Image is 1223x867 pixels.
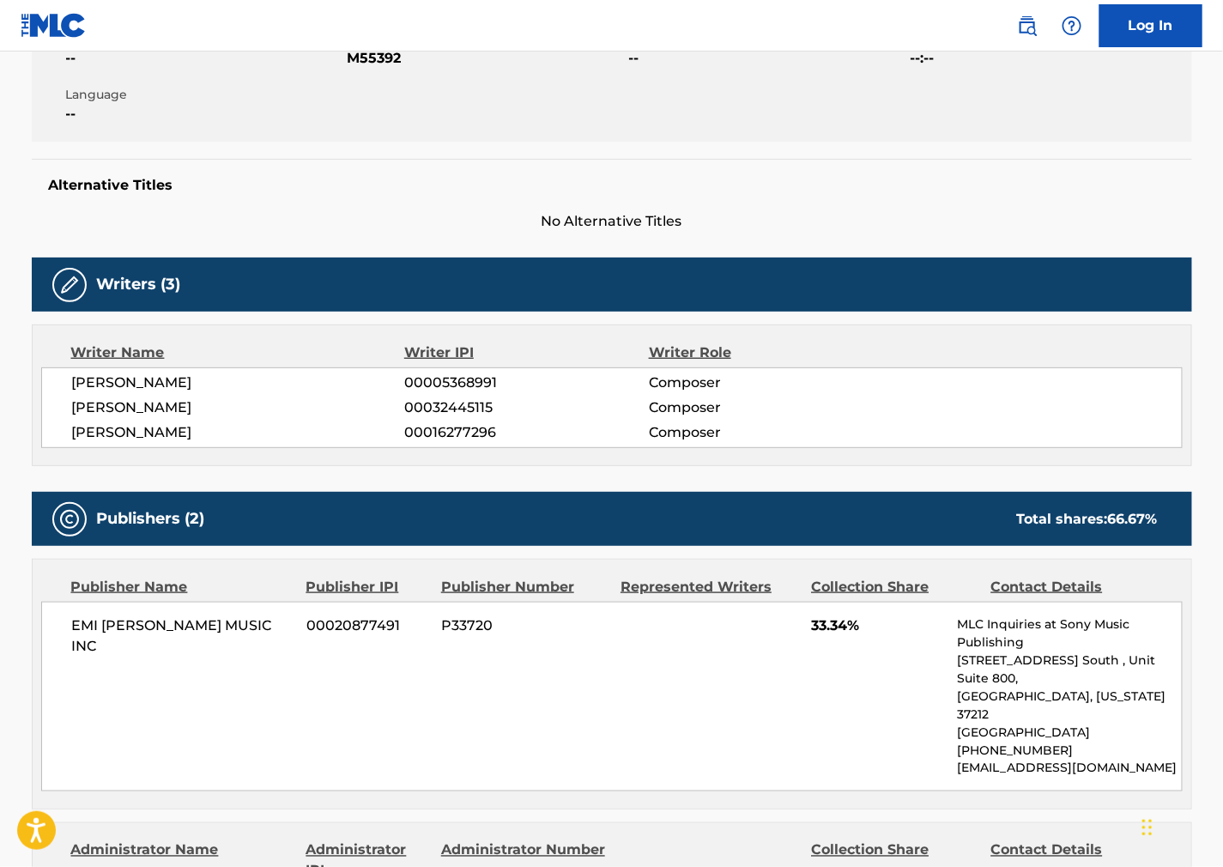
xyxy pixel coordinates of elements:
div: Writer Name [71,343,405,363]
p: [GEOGRAPHIC_DATA], [US_STATE] 37212 [957,688,1181,724]
span: P33720 [441,615,608,636]
p: [STREET_ADDRESS] South , Unit Suite 800, [957,652,1181,688]
h5: Writers (3) [97,275,181,294]
span: 66.67 % [1108,511,1158,527]
div: Publisher Number [441,577,608,597]
span: 33.34% [811,615,944,636]
div: Represented Writers [621,577,798,597]
span: [PERSON_NAME] [72,373,405,393]
span: [PERSON_NAME] [72,422,405,443]
p: [EMAIL_ADDRESS][DOMAIN_NAME] [957,760,1181,778]
span: 00016277296 [404,422,648,443]
span: -- [66,104,343,124]
span: Composer [649,373,871,393]
span: 00020877491 [306,615,428,636]
span: EMI [PERSON_NAME] MUSIC INC [72,615,294,657]
h5: Publishers (2) [97,509,205,529]
h5: Alternative Titles [49,177,1175,194]
div: Collection Share [811,577,978,597]
div: Drag [1142,802,1153,853]
p: [GEOGRAPHIC_DATA] [957,724,1181,742]
img: MLC Logo [21,13,87,38]
span: -- [66,48,343,69]
div: Contact Details [991,577,1158,597]
iframe: Chat Widget [1137,785,1223,867]
a: Log In [1099,4,1202,47]
span: No Alternative Titles [32,211,1192,232]
span: 00005368991 [404,373,648,393]
img: Writers [59,275,80,295]
span: [PERSON_NAME] [72,397,405,418]
img: search [1017,15,1038,36]
span: Composer [649,397,871,418]
div: Publisher Name [71,577,294,597]
p: MLC Inquiries at Sony Music Publishing [957,615,1181,652]
p: [PHONE_NUMBER] [957,742,1181,760]
span: Composer [649,422,871,443]
div: Writer Role [649,343,871,363]
span: Language [66,86,343,104]
div: Publisher IPI [306,577,428,597]
div: Help [1055,9,1089,43]
span: --:-- [911,48,1188,69]
img: help [1062,15,1082,36]
span: 00032445115 [404,397,648,418]
span: M55392 [348,48,625,69]
img: Publishers [59,509,80,530]
span: -- [629,48,906,69]
div: Writer IPI [404,343,649,363]
div: Total shares: [1017,509,1158,530]
a: Public Search [1010,9,1044,43]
